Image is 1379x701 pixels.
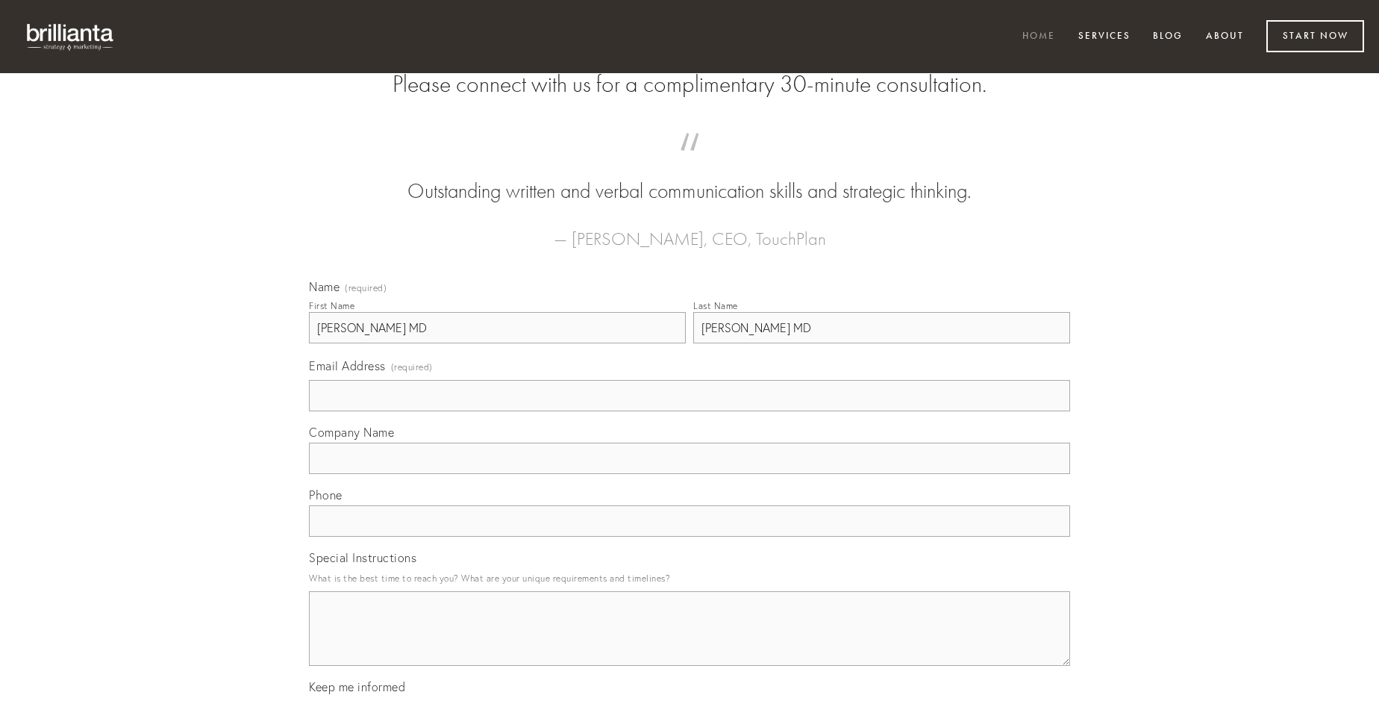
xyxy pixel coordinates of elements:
[309,550,416,565] span: Special Instructions
[1266,20,1364,52] a: Start Now
[309,679,405,694] span: Keep me informed
[1013,25,1065,49] a: Home
[309,425,394,440] span: Company Name
[309,300,354,311] div: First Name
[1143,25,1192,49] a: Blog
[693,300,738,311] div: Last Name
[333,148,1046,206] blockquote: Outstanding written and verbal communication skills and strategic thinking.
[309,568,1070,588] p: What is the best time to reach you? What are your unique requirements and timelines?
[1069,25,1140,49] a: Services
[309,279,340,294] span: Name
[345,284,387,293] span: (required)
[309,358,386,373] span: Email Address
[391,357,433,377] span: (required)
[333,148,1046,177] span: “
[309,70,1070,99] h2: Please connect with us for a complimentary 30-minute consultation.
[1196,25,1254,49] a: About
[309,487,343,502] span: Phone
[333,206,1046,254] figcaption: — [PERSON_NAME], CEO, TouchPlan
[15,15,127,58] img: brillianta - research, strategy, marketing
